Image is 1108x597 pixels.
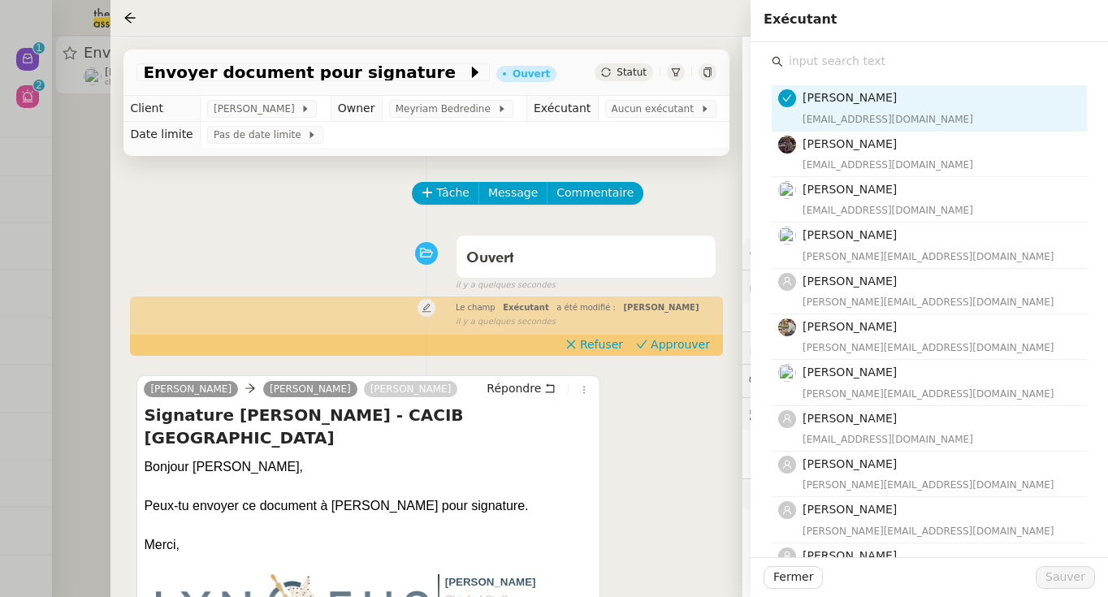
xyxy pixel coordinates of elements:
[764,566,823,589] button: Fermer
[436,184,470,202] span: Tâche
[803,549,897,562] span: [PERSON_NAME]
[144,535,593,555] div: Merci,
[803,503,897,516] span: [PERSON_NAME]
[803,412,897,425] span: [PERSON_NAME]
[263,382,357,396] a: [PERSON_NAME]
[778,318,796,336] img: 388bd129-7e3b-4cb1-84b4-92a3d763e9b7
[580,336,623,353] span: Refuser
[803,477,1077,493] div: [PERSON_NAME][EMAIL_ADDRESS][DOMAIN_NAME]
[651,336,710,353] span: Approuver
[144,457,593,477] div: Bonjour [PERSON_NAME],
[144,404,593,449] h4: Signature [PERSON_NAME] - CACIB [GEOGRAPHIC_DATA]
[764,11,837,27] span: Exécutant
[749,341,937,354] span: ⏲️
[803,183,897,196] span: [PERSON_NAME]
[396,101,497,117] span: Meyriam Bedredine
[331,96,382,122] td: Owner
[624,303,699,312] span: [PERSON_NAME]
[803,366,897,379] span: [PERSON_NAME]
[749,277,855,296] span: 🔐
[630,335,716,353] button: Approuver
[749,488,799,501] span: 🧴
[742,398,1108,430] div: 🕵️Autres demandes en cours 3
[527,96,599,122] td: Exécutant
[144,496,593,516] div: Peux-tu envoyer ce document à [PERSON_NAME] pour signature.
[478,182,548,205] button: Message
[742,332,1108,364] div: ⏲️Tâches 0:00 0actions
[803,275,897,288] span: [PERSON_NAME]
[778,136,796,154] img: 2af2e8ed-4e7a-4339-b054-92d163d57814
[749,244,833,263] span: ⚙️
[742,238,1108,270] div: ⚙️Procédures
[803,249,1077,265] div: [PERSON_NAME][EMAIL_ADDRESS][DOMAIN_NAME]
[803,137,897,150] span: [PERSON_NAME]
[803,91,897,104] span: [PERSON_NAME]
[803,431,1077,448] div: [EMAIL_ADDRESS][DOMAIN_NAME]
[803,157,1077,173] div: [EMAIL_ADDRESS][DOMAIN_NAME]
[803,523,1077,539] div: [PERSON_NAME][EMAIL_ADDRESS][DOMAIN_NAME]
[123,122,200,148] td: Date limite
[364,382,458,396] a: [PERSON_NAME]
[123,96,200,122] td: Client
[803,320,897,333] span: [PERSON_NAME]
[778,364,796,382] img: users%2FPPrFYTsEAUgQy5cK5MCpqKbOX8K2%2Favatar%2FCapture%20d%E2%80%99e%CC%81cran%202023-06-05%20a%...
[742,365,1108,396] div: 💬Commentaires
[803,457,897,470] span: [PERSON_NAME]
[488,184,538,202] span: Message
[803,228,897,241] span: [PERSON_NAME]
[214,127,307,143] span: Pas de date limite
[773,568,813,586] span: Fermer
[749,374,853,387] span: 💬
[742,479,1108,511] div: 🧴Autres
[144,382,238,396] a: [PERSON_NAME]
[556,303,616,312] span: a été modifié :
[749,407,952,420] span: 🕵️
[783,50,1087,72] input: input search text
[1036,566,1095,589] button: Sauver
[803,294,1077,310] div: [PERSON_NAME][EMAIL_ADDRESS][DOMAIN_NAME]
[778,181,796,199] img: users%2FyQfMwtYgTqhRP2YHWHmG2s2LYaD3%2Favatar%2Fprofile-pic.png
[456,315,556,329] span: il y a quelques secondes
[412,182,479,205] button: Tâche
[456,279,556,292] span: il y a quelques secondes
[803,111,1077,128] div: [EMAIL_ADDRESS][DOMAIN_NAME]
[503,303,549,312] span: Exécutant
[556,184,634,202] span: Commentaire
[466,251,514,266] span: Ouvert
[481,379,561,397] button: Répondre
[513,69,550,79] div: Ouvert
[559,335,630,353] button: Refuser
[456,303,496,312] span: Le champ
[803,340,1077,356] div: [PERSON_NAME][EMAIL_ADDRESS][DOMAIN_NAME]
[803,202,1077,218] div: [EMAIL_ADDRESS][DOMAIN_NAME]
[742,270,1108,302] div: 🔐Données client
[778,227,796,244] img: users%2FoFdbodQ3TgNoWt9kP3GXAs5oaCq1%2Favatar%2Fprofile-pic.png
[612,101,700,117] span: Aucun exécutant
[487,380,541,396] span: Répondre
[445,576,536,588] b: [PERSON_NAME]
[547,182,643,205] button: Commentaire
[617,67,647,78] span: Statut
[214,101,301,117] span: [PERSON_NAME]
[803,386,1077,402] div: [PERSON_NAME][EMAIL_ADDRESS][DOMAIN_NAME]
[143,64,467,80] span: Envoyer document pour signature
